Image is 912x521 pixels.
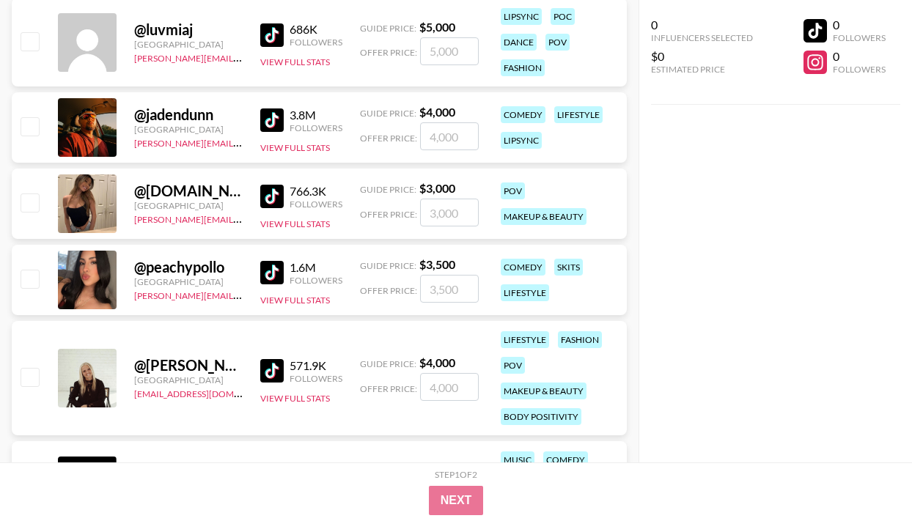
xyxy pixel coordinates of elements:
div: 0 [833,49,886,64]
button: View Full Stats [260,142,330,153]
div: @ luvmiaj [134,21,243,39]
input: 3,500 [420,275,479,303]
img: TikTok [260,359,284,383]
div: Followers [833,64,886,75]
span: Offer Price: [360,383,417,394]
button: View Full Stats [260,218,330,229]
div: lifestyle [554,106,603,123]
div: pov [501,182,525,199]
div: skits [554,259,583,276]
button: View Full Stats [260,295,330,306]
span: Offer Price: [360,285,417,296]
div: Followers [290,37,342,48]
div: 686K [290,22,342,37]
div: Estimated Price [651,64,753,75]
div: @ [DOMAIN_NAME] [134,182,243,200]
strong: $ 4,000 [419,105,455,119]
span: Guide Price: [360,108,416,119]
div: 1.6M [290,260,342,275]
div: 571.9K [290,358,342,373]
img: TikTok [260,108,284,132]
strong: $ 4,000 [419,355,455,369]
a: [EMAIL_ADDRESS][DOMAIN_NAME] [134,385,282,399]
div: fashion [558,331,602,348]
div: Influencers Selected [651,32,753,43]
div: 766.3K [290,184,342,199]
div: Followers [290,275,342,286]
a: [PERSON_NAME][EMAIL_ADDRESS][DOMAIN_NAME] [134,135,351,149]
div: lifestyle [501,331,549,348]
div: poc [551,8,575,25]
div: fashion [501,59,545,76]
div: lipsync [501,8,542,25]
div: @ [PERSON_NAME].traveller [134,356,243,374]
div: pov [501,357,525,374]
input: 4,000 [420,122,479,150]
div: Step 1 of 2 [435,469,477,480]
div: Followers [290,122,342,133]
div: Followers [833,32,886,43]
div: Followers [290,199,342,210]
div: $0 [651,49,753,64]
strong: $ 3,500 [419,257,455,271]
a: [PERSON_NAME][EMAIL_ADDRESS][DOMAIN_NAME] [134,50,351,64]
div: lipsync [501,132,542,149]
div: comedy [543,451,588,468]
button: View Full Stats [260,393,330,404]
div: [GEOGRAPHIC_DATA] [134,374,243,385]
div: Followers [290,373,342,384]
span: Offer Price: [360,133,417,144]
img: TikTok [260,185,284,208]
div: comedy [501,106,545,123]
div: @ jadendunn [134,106,243,124]
iframe: Drift Widget Chat Controller [839,448,894,503]
div: comedy [501,259,545,276]
span: Guide Price: [360,23,416,34]
a: [PERSON_NAME][EMAIL_ADDRESS][DOMAIN_NAME] [134,287,351,301]
div: 0 [651,18,753,32]
input: 5,000 [420,37,479,65]
span: Offer Price: [360,209,417,220]
div: makeup & beauty [501,208,586,225]
div: [GEOGRAPHIC_DATA] [134,39,243,50]
div: pov [545,34,570,51]
div: [GEOGRAPHIC_DATA] [134,124,243,135]
div: [GEOGRAPHIC_DATA] [134,276,243,287]
span: Offer Price: [360,47,417,58]
div: 0 [833,18,886,32]
div: lifestyle [501,284,549,301]
div: [GEOGRAPHIC_DATA] [134,200,243,211]
div: dance [501,34,537,51]
img: TikTok [260,23,284,47]
span: Guide Price: [360,184,416,195]
div: 3.8M [290,108,342,122]
input: 3,000 [420,199,479,226]
img: TikTok [260,261,284,284]
div: music [501,451,534,468]
div: body positivity [501,408,581,425]
input: 4,000 [420,373,479,401]
div: @ peachypollo [134,258,243,276]
span: Guide Price: [360,358,416,369]
strong: $ 3,000 [419,181,455,195]
button: View Full Stats [260,56,330,67]
strong: $ 5,000 [419,20,455,34]
button: Next [429,486,484,515]
span: Guide Price: [360,260,416,271]
a: [PERSON_NAME][EMAIL_ADDRESS][DOMAIN_NAME] [134,211,351,225]
div: makeup & beauty [501,383,586,399]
